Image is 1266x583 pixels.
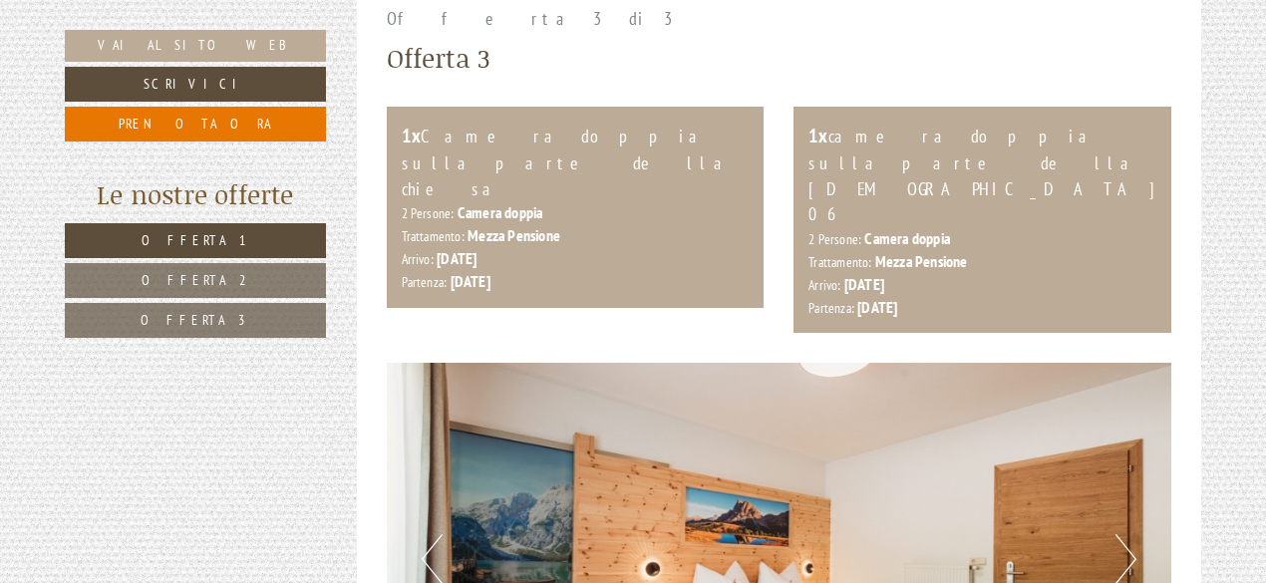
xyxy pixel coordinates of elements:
[387,40,491,77] div: Offerta 3
[451,271,490,291] b: [DATE]
[65,30,326,62] a: Vai al sito web
[402,273,448,291] small: Partenza:
[808,253,871,271] small: Trattamento:
[844,274,884,294] b: [DATE]
[402,250,434,268] small: Arrivo:
[808,276,840,294] small: Arrivo:
[387,7,685,30] span: Offerta 3 di 3
[402,123,421,148] b: 1x
[864,228,950,248] b: Camera doppia
[808,123,827,148] b: 1x
[437,248,476,268] b: [DATE]
[65,67,326,102] a: Scrivici
[808,299,854,317] small: Partenza:
[808,122,1156,227] div: camera doppia sulla parte della [DEMOGRAPHIC_DATA] 06
[402,122,750,201] div: Camera doppia sulla parte della chiesa
[142,271,250,289] span: Offerta 2
[875,251,968,271] b: Mezza Pensione
[141,311,251,329] span: Offerta 3
[468,225,560,245] b: Mezza Pensione
[65,107,326,142] a: Prenota ora
[808,230,861,248] small: 2 Persone:
[142,231,250,249] span: Offerta 1
[402,227,465,245] small: Trattamento:
[65,176,326,213] div: Le nostre offerte
[857,297,897,317] b: [DATE]
[458,202,543,222] b: Camera doppia
[402,204,455,222] small: 2 Persone:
